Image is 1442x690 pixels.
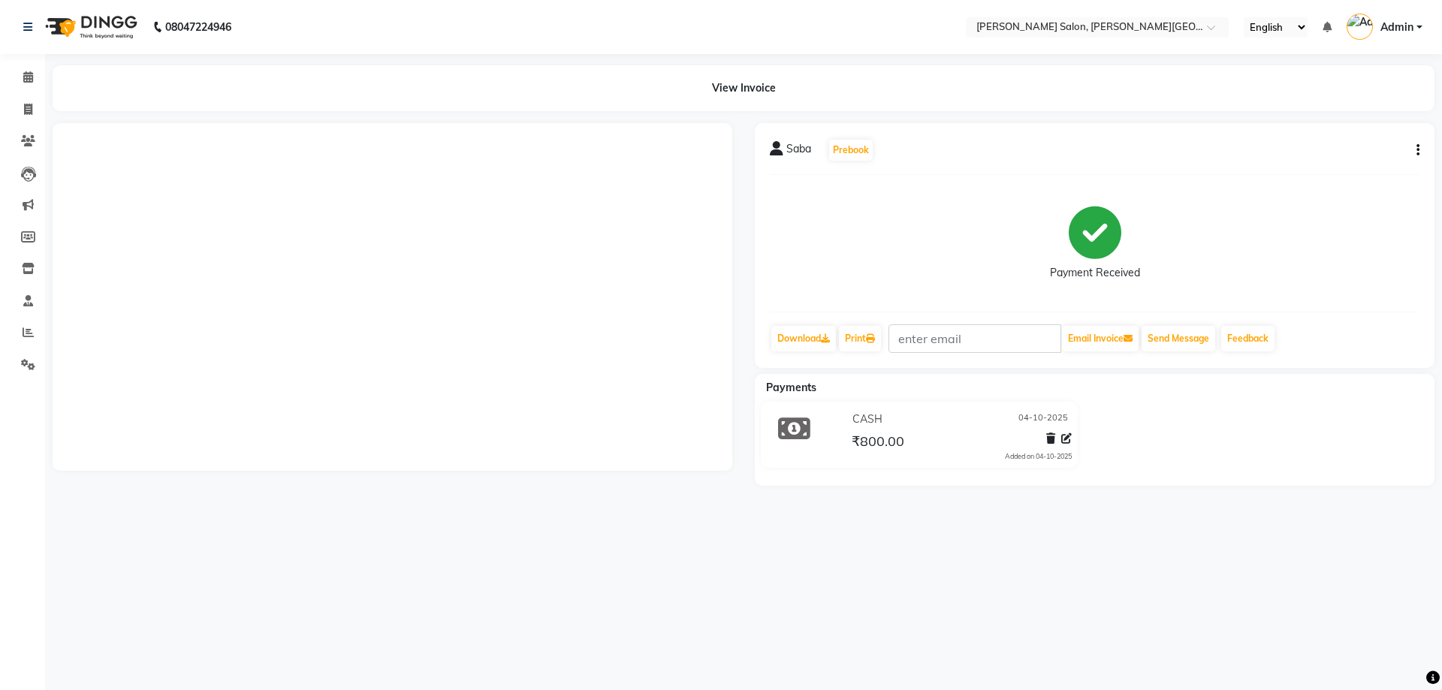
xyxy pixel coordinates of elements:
button: Send Message [1142,326,1215,351]
span: CASH [852,411,882,427]
div: Added on 04-10-2025 [1005,451,1072,462]
button: Email Invoice [1062,326,1139,351]
span: Payments [766,381,816,394]
b: 08047224946 [165,6,231,48]
button: Prebook [829,140,873,161]
img: logo [38,6,141,48]
a: Feedback [1221,326,1275,351]
a: Download [771,326,836,351]
span: 04-10-2025 [1018,411,1068,427]
a: Print [839,326,881,351]
input: enter email [888,324,1061,353]
span: Admin [1380,20,1413,35]
div: View Invoice [53,65,1434,111]
span: Saba [786,141,811,162]
img: Admin [1347,14,1373,40]
span: ₹800.00 [852,432,904,453]
div: Payment Received [1050,265,1140,281]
